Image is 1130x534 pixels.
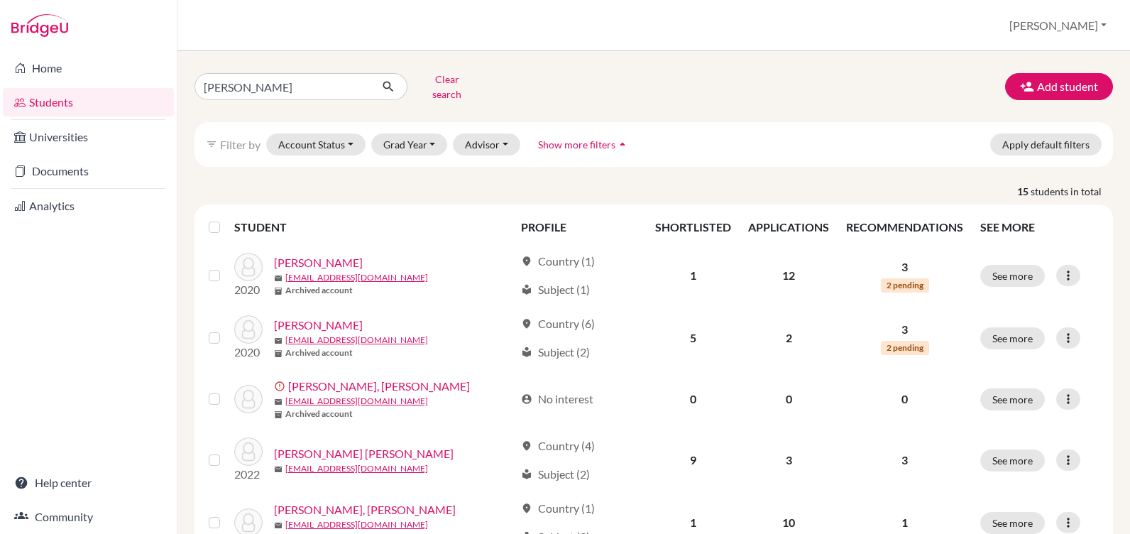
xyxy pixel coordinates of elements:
[647,210,740,244] th: SHORTLISTED
[3,88,174,116] a: Students
[740,369,838,429] td: 0
[647,244,740,307] td: 1
[1031,184,1113,199] span: students in total
[220,138,260,151] span: Filter by
[274,445,454,462] a: [PERSON_NAME] [PERSON_NAME]
[972,210,1107,244] th: SEE MORE
[521,344,590,361] div: Subject (2)
[3,503,174,531] a: Community
[274,254,363,271] a: [PERSON_NAME]
[980,265,1045,287] button: See more
[740,244,838,307] td: 12
[234,253,263,281] img: Kafie Simon, Dereck
[846,514,963,531] p: 1
[521,503,532,514] span: location_on
[980,327,1045,349] button: See more
[274,287,282,295] span: inventory_2
[407,68,486,105] button: Clear search
[647,429,740,491] td: 9
[234,344,263,361] p: 2020
[285,334,428,347] a: [EMAIL_ADDRESS][DOMAIN_NAME]
[274,398,282,406] span: mail
[285,518,428,531] a: [EMAIL_ADDRESS][DOMAIN_NAME]
[846,321,963,338] p: 3
[288,378,470,395] a: [PERSON_NAME], [PERSON_NAME]
[1003,12,1113,39] button: [PERSON_NAME]
[740,210,838,244] th: APPLICATIONS
[274,349,282,358] span: inventory_2
[521,437,595,454] div: Country (4)
[846,391,963,408] p: 0
[206,138,217,150] i: filter_list
[881,278,929,293] span: 2 pending
[234,437,263,466] img: Morazan Simon, Miguel
[234,315,263,344] img: Kafie Simon, Sebastian
[194,73,371,100] input: Find student by name...
[521,466,590,483] div: Subject (2)
[1005,73,1113,100] button: Add student
[274,337,282,345] span: mail
[234,466,263,483] p: 2022
[274,521,282,530] span: mail
[3,192,174,220] a: Analytics
[521,500,595,517] div: Country (1)
[234,281,263,298] p: 2020
[521,315,595,332] div: Country (6)
[521,393,532,405] span: account_circle
[980,449,1045,472] button: See more
[521,391,593,408] div: No interest
[285,284,353,297] b: Archived account
[266,133,366,156] button: Account Status
[3,54,174,82] a: Home
[980,512,1045,534] button: See more
[285,462,428,475] a: [EMAIL_ADDRESS][DOMAIN_NAME]
[521,284,532,295] span: local_library
[740,429,838,491] td: 3
[274,381,288,392] span: error_outline
[274,410,282,419] span: inventory_2
[647,369,740,429] td: 0
[285,408,353,420] b: Archived account
[990,133,1102,156] button: Apply default filters
[11,14,68,37] img: Bridge-U
[740,307,838,369] td: 2
[846,452,963,469] p: 3
[980,388,1045,410] button: See more
[285,347,353,359] b: Archived account
[274,465,282,474] span: mail
[3,157,174,185] a: Documents
[3,469,174,497] a: Help center
[1017,184,1031,199] strong: 15
[3,123,174,151] a: Universities
[274,501,456,518] a: [PERSON_NAME], [PERSON_NAME]
[521,281,590,298] div: Subject (1)
[647,307,740,369] td: 5
[521,440,532,452] span: location_on
[538,138,615,151] span: Show more filters
[521,256,532,267] span: location_on
[521,318,532,329] span: location_on
[846,258,963,276] p: 3
[453,133,520,156] button: Advisor
[274,274,282,283] span: mail
[285,271,428,284] a: [EMAIL_ADDRESS][DOMAIN_NAME]
[234,210,512,244] th: STUDENT
[615,137,630,151] i: arrow_drop_up
[521,347,532,358] span: local_library
[838,210,972,244] th: RECOMMENDATIONS
[521,253,595,270] div: Country (1)
[512,210,647,244] th: PROFILE
[285,395,428,408] a: [EMAIL_ADDRESS][DOMAIN_NAME]
[234,385,263,413] img: Morazan Simon, Luciana Sofia
[274,317,363,334] a: [PERSON_NAME]
[526,133,642,156] button: Show more filtersarrow_drop_up
[521,469,532,480] span: local_library
[881,341,929,355] span: 2 pending
[371,133,448,156] button: Grad Year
